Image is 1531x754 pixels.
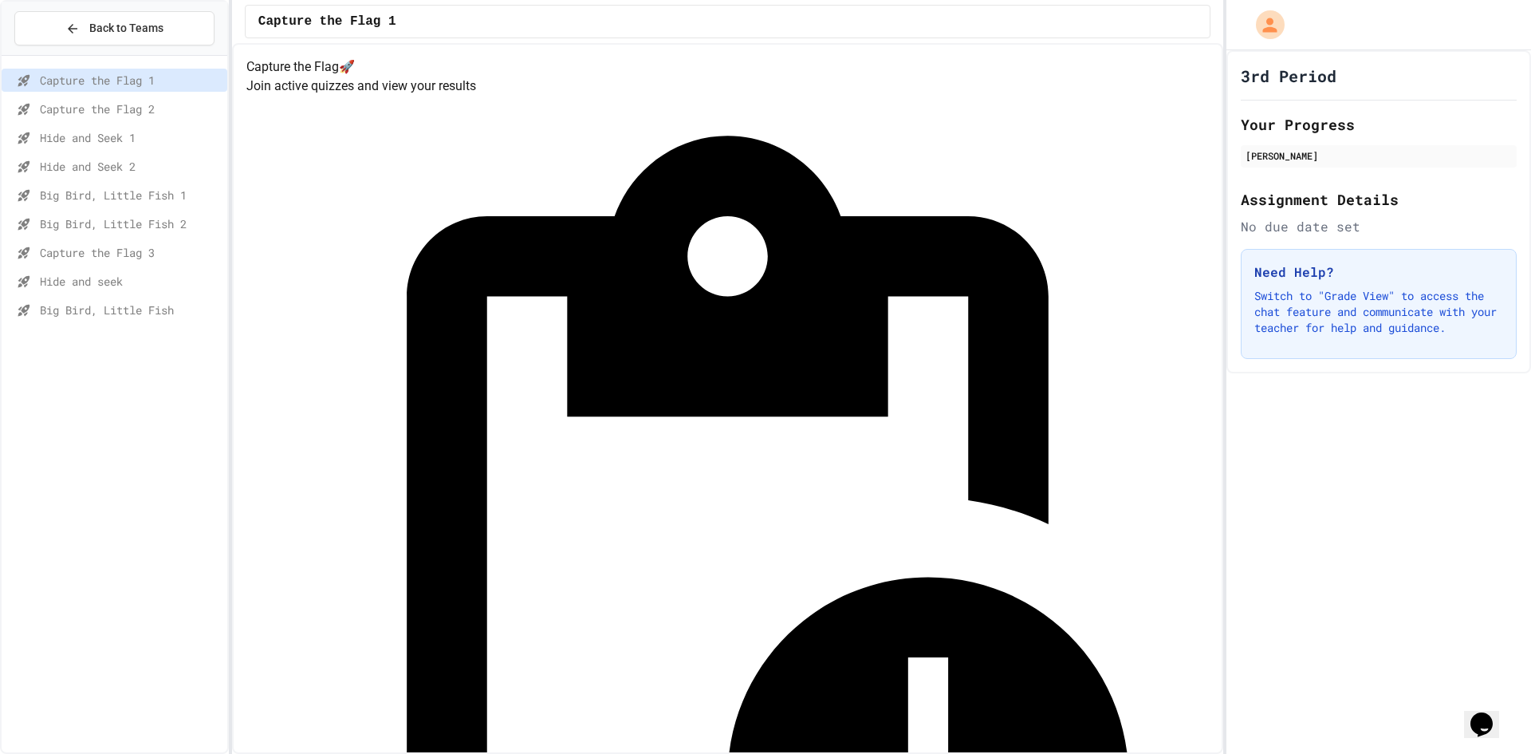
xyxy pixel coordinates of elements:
[1246,148,1512,163] div: [PERSON_NAME]
[40,273,221,290] span: Hide and seek
[1254,263,1503,282] h3: Need Help?
[1241,113,1517,136] h2: Your Progress
[1241,188,1517,211] h2: Assignment Details
[246,57,1209,77] h4: Capture the Flag 🚀
[40,158,221,175] span: Hide and Seek 2
[40,302,221,318] span: Big Bird, Little Fish
[40,129,221,146] span: Hide and Seek 1
[258,12,396,31] span: Capture the Flag 1
[40,72,221,89] span: Capture the Flag 1
[1464,690,1515,738] iframe: chat widget
[14,11,214,45] button: Back to Teams
[40,187,221,203] span: Big Bird, Little Fish 1
[1254,288,1503,336] p: Switch to "Grade View" to access the chat feature and communicate with your teacher for help and ...
[1241,65,1336,87] h1: 3rd Period
[40,215,221,232] span: Big Bird, Little Fish 2
[1241,217,1517,236] div: No due date set
[246,77,1209,96] p: Join active quizzes and view your results
[89,20,163,37] span: Back to Teams
[1239,6,1289,43] div: My Account
[40,244,221,261] span: Capture the Flag 3
[40,101,221,117] span: Capture the Flag 2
